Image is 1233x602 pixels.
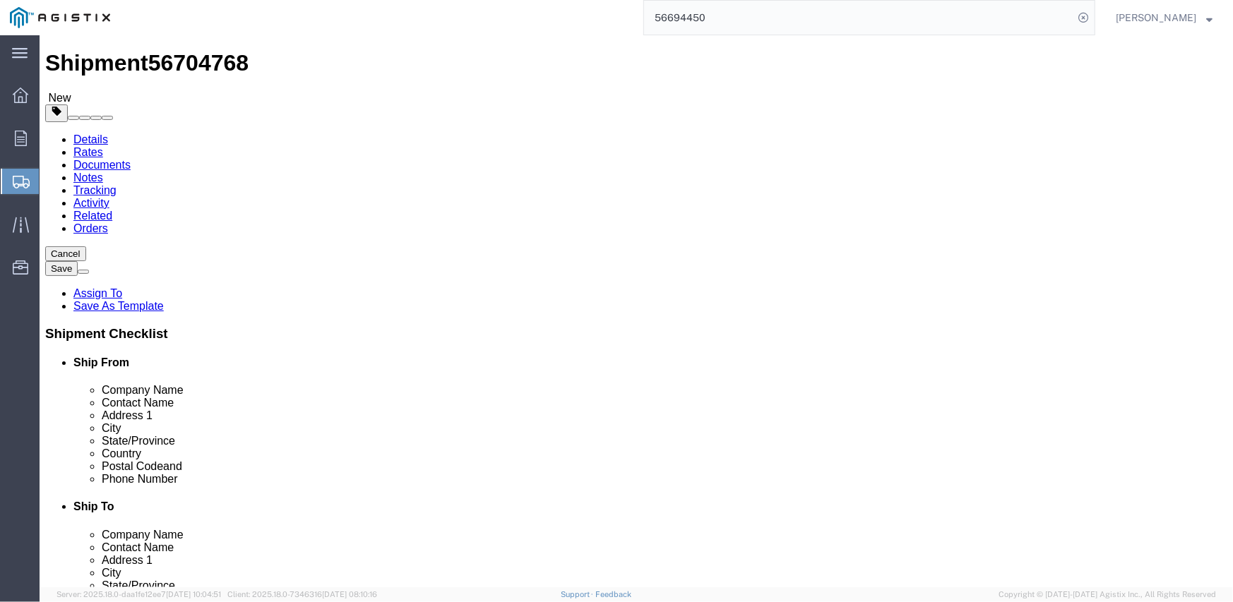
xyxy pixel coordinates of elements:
span: Client: 2025.18.0-7346316 [227,590,377,598]
input: Search for shipment number, reference number [644,1,1073,35]
span: Chantelle Bower [1116,10,1196,25]
span: [DATE] 10:04:51 [166,590,221,598]
iframe: FS Legacy Container [40,35,1233,587]
span: [DATE] 08:10:16 [322,590,377,598]
span: Copyright © [DATE]-[DATE] Agistix Inc., All Rights Reserved [999,589,1216,601]
img: logo [10,7,110,28]
a: Feedback [595,590,631,598]
a: Support [561,590,596,598]
button: [PERSON_NAME] [1115,9,1213,26]
span: Server: 2025.18.0-daa1fe12ee7 [56,590,221,598]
